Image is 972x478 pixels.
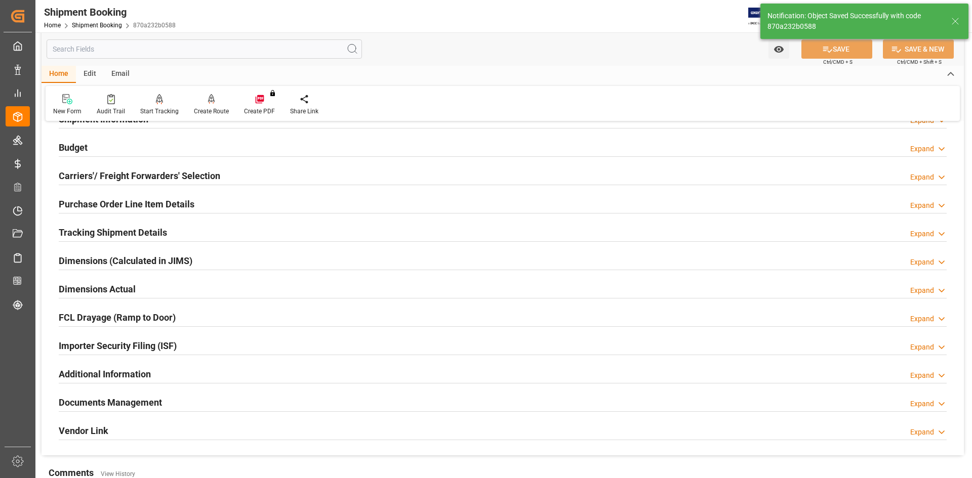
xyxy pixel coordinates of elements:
h2: Purchase Order Line Item Details [59,197,194,211]
h2: Dimensions Actual [59,282,136,296]
span: Ctrl/CMD + S [823,58,853,66]
input: Search Fields [47,39,362,59]
div: Expand [910,200,934,211]
div: Notification: Object Saved Successfully with code 870a232b0588 [767,11,942,32]
h2: Importer Security Filing (ISF) [59,339,177,353]
button: SAVE [801,39,872,59]
div: Share Link [290,107,318,116]
div: Expand [910,257,934,268]
div: Expand [910,342,934,353]
div: Start Tracking [140,107,179,116]
h2: Tracking Shipment Details [59,226,167,239]
div: Edit [76,66,104,83]
div: Expand [910,314,934,324]
h2: Carriers'/ Freight Forwarders' Selection [59,169,220,183]
div: Expand [910,370,934,381]
div: Shipment Booking [44,5,176,20]
div: Create Route [194,107,229,116]
h2: Vendor Link [59,424,108,438]
a: Home [44,22,61,29]
h2: Budget [59,141,88,154]
div: New Form [53,107,82,116]
div: Audit Trail [97,107,125,116]
div: Expand [910,285,934,296]
div: Email [104,66,137,83]
div: Expand [910,427,934,438]
h2: Additional Information [59,367,151,381]
span: Ctrl/CMD + Shift + S [897,58,942,66]
a: View History [101,470,135,477]
div: Expand [910,144,934,154]
div: Expand [910,399,934,409]
h2: FCL Drayage (Ramp to Door) [59,311,176,324]
img: Exertis%20JAM%20-%20Email%20Logo.jpg_1722504956.jpg [748,8,783,25]
div: Expand [910,229,934,239]
h2: Dimensions (Calculated in JIMS) [59,254,192,268]
button: open menu [768,39,789,59]
div: Home [42,66,76,83]
button: SAVE & NEW [883,39,954,59]
h2: Documents Management [59,396,162,409]
div: Expand [910,172,934,183]
a: Shipment Booking [72,22,122,29]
